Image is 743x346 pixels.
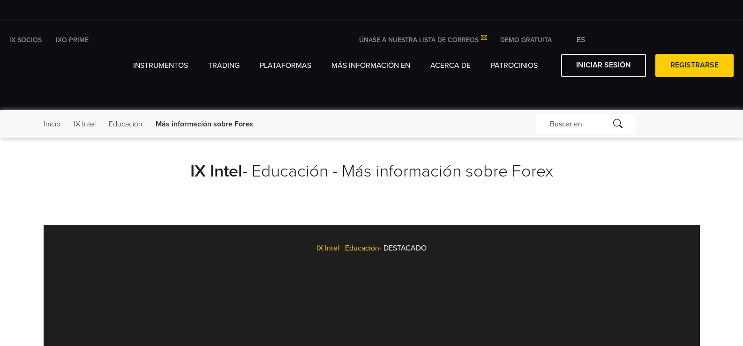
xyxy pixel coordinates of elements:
span: Más información sobre Forex [156,118,253,130]
a: Iniciar sesión [561,54,646,77]
span: - [379,243,382,253]
a: Inicio [44,118,60,130]
a: INFINOX Logo [9,30,105,101]
div: Buscar en [536,114,636,134]
a: TRADING [208,30,248,101]
a: Patrocinios [491,60,538,71]
a: Instrumentos [133,30,196,101]
a: PLATAFORMAS [260,30,320,101]
a: Registrarse [655,54,734,77]
a: ACERCA DE [430,30,479,101]
img: arrow-right [99,121,105,127]
a: Educación [109,118,143,130]
a: Más información en [331,30,419,101]
div: IX Intel Educación [58,234,686,263]
strong: IX Intel [190,161,242,181]
img: arrow-right [146,121,152,127]
span: DESTACADO [383,243,427,253]
img: arrow-right [64,121,70,127]
a: IX Intel- Educación - Más información sobre Forex [190,161,553,181]
a: IX Intel [74,118,96,130]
